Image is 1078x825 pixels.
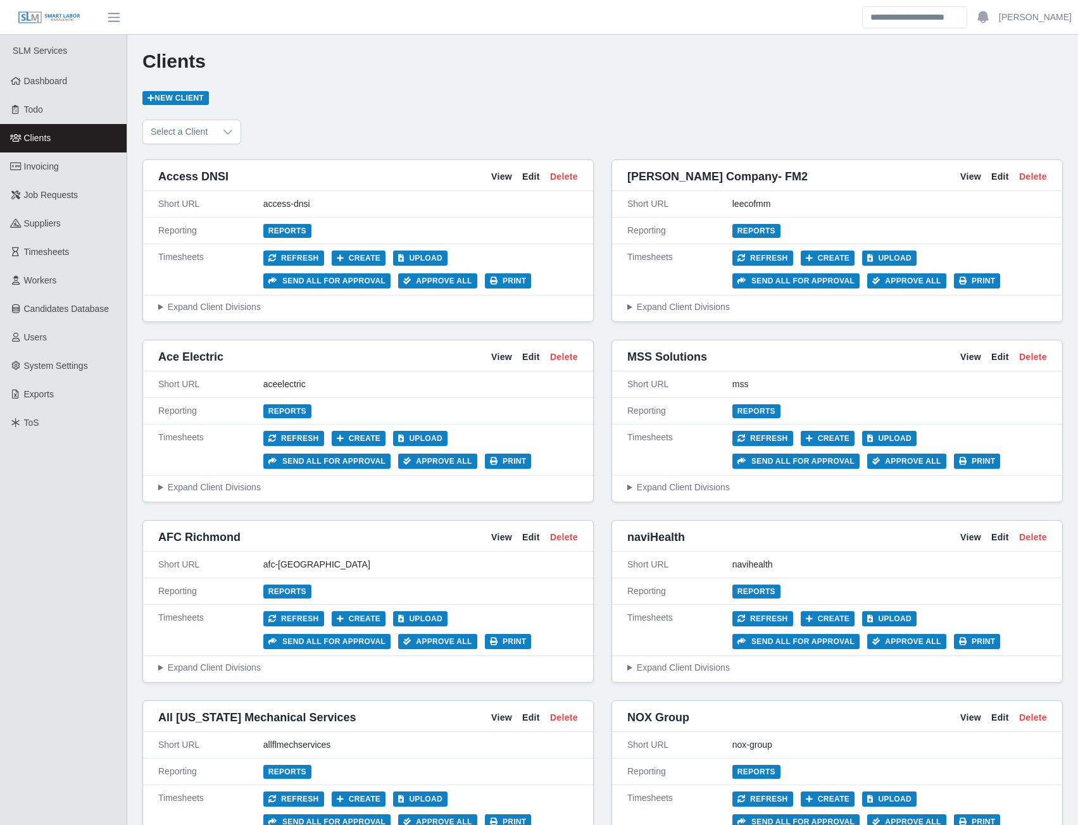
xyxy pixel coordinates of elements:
[627,528,685,546] span: naviHealth
[1019,531,1047,544] a: Delete
[732,378,1047,391] div: mss
[862,611,917,626] button: Upload
[1019,711,1047,724] a: Delete
[332,791,386,807] button: Create
[263,431,324,446] button: Refresh
[999,11,1072,24] a: [PERSON_NAME]
[732,558,1047,571] div: navihealth
[158,709,356,726] span: All [US_STATE] Mechanical Services
[862,6,967,28] input: Search
[158,765,263,778] div: Reporting
[954,454,1001,469] button: Print
[263,611,324,626] button: Refresh
[24,190,78,200] span: Job Requests
[263,197,578,211] div: access-dnsi
[263,738,578,752] div: allflmechservices
[158,348,223,366] span: Ace Electric
[627,431,732,469] div: Timesheets
[732,738,1047,752] div: nox-group
[393,251,448,266] button: Upload
[991,350,1009,364] a: Edit
[158,168,229,185] span: Access DNSI
[398,634,477,649] button: Approve All
[627,765,732,778] div: Reporting
[732,251,793,266] button: Refresh
[24,389,54,399] span: Exports
[732,431,793,446] button: Refresh
[398,273,477,288] button: Approve All
[485,273,532,288] button: Print
[158,404,263,418] div: Reporting
[991,170,1009,183] a: Edit
[263,251,324,266] button: Refresh
[522,531,540,544] a: Edit
[332,251,386,266] button: Create
[801,431,855,446] button: Create
[24,133,51,143] span: Clients
[732,611,793,626] button: Refresh
[627,585,732,598] div: Reporting
[491,711,512,724] a: View
[522,170,540,183] a: Edit
[954,273,1001,288] button: Print
[627,661,1047,674] summary: Expand Client Divisions
[491,350,512,364] a: View
[143,120,215,144] span: Select a Client
[158,431,263,469] div: Timesheets
[862,791,917,807] button: Upload
[550,350,578,364] a: Delete
[627,197,732,211] div: Short URL
[158,585,263,598] div: Reporting
[24,247,70,257] span: Timesheets
[142,91,209,105] a: New Client
[263,378,578,391] div: aceelectric
[24,361,88,371] span: System Settings
[960,350,981,364] a: View
[627,558,732,571] div: Short URL
[550,531,578,544] a: Delete
[732,273,860,288] button: Send all for approval
[24,218,61,228] span: Suppliers
[158,528,241,546] span: AFC Richmond
[960,711,981,724] a: View
[732,765,780,779] a: Reports
[627,378,732,391] div: Short URL
[263,765,311,779] a: Reports
[627,738,732,752] div: Short URL
[1019,350,1047,364] a: Delete
[158,558,263,571] div: Short URL
[485,454,532,469] button: Print
[862,251,917,266] button: Upload
[24,304,110,314] span: Candidates Database
[263,791,324,807] button: Refresh
[627,404,732,418] div: Reporting
[142,50,1063,73] h1: Clients
[732,585,780,599] a: Reports
[732,197,1047,211] div: leecofmm
[158,378,263,391] div: Short URL
[627,224,732,237] div: Reporting
[627,301,1047,314] summary: Expand Client Divisions
[24,76,68,86] span: Dashboard
[801,611,855,626] button: Create
[801,791,855,807] button: Create
[158,738,263,752] div: Short URL
[867,273,946,288] button: Approve All
[263,558,578,571] div: afc-[GEOGRAPHIC_DATA]
[732,404,780,418] a: Reports
[732,224,780,238] a: Reports
[158,611,263,649] div: Timesheets
[332,611,386,626] button: Create
[954,634,1001,649] button: Print
[158,224,263,237] div: Reporting
[398,454,477,469] button: Approve All
[24,104,43,115] span: Todo
[263,273,391,288] button: Send all for approval
[732,791,793,807] button: Refresh
[862,431,917,446] button: Upload
[627,168,808,185] span: [PERSON_NAME] Company- FM2
[158,661,578,674] summary: Expand Client Divisions
[960,170,981,183] a: View
[24,332,47,342] span: Users
[332,431,386,446] button: Create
